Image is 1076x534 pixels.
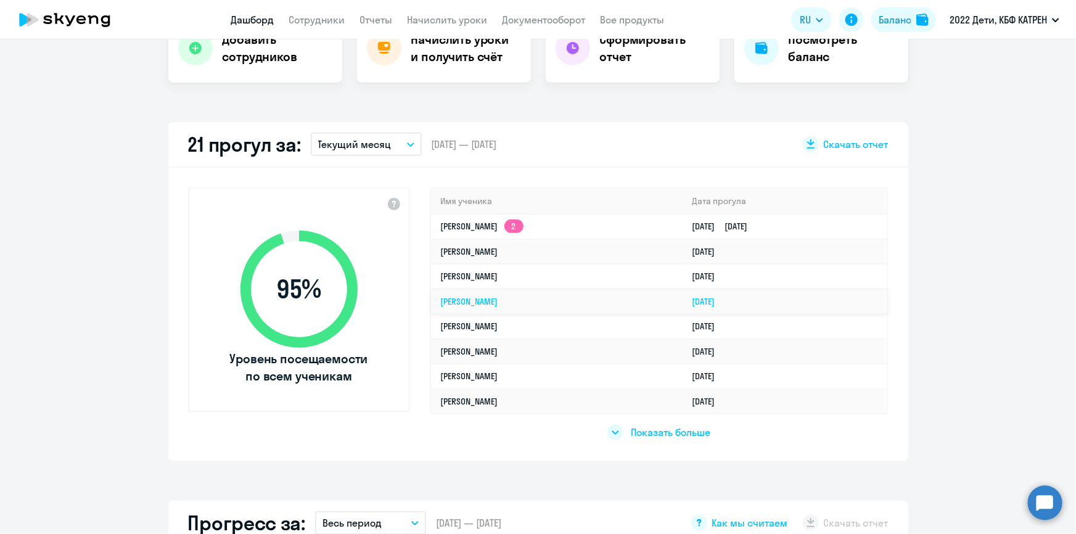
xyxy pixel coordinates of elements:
a: [DATE] [692,346,725,357]
a: [PERSON_NAME] [441,371,498,382]
a: [DATE] [692,371,725,382]
h4: Добавить сотрудников [223,31,332,65]
a: Дашборд [231,14,274,26]
a: Все продукты [601,14,665,26]
h4: Сформировать отчет [600,31,710,65]
a: [PERSON_NAME] [441,346,498,357]
h4: Посмотреть баланс [789,31,898,65]
a: [DATE] [692,396,725,407]
span: [DATE] — [DATE] [432,138,497,151]
th: Имя ученика [431,189,683,214]
button: Текущий месяц [311,133,422,156]
app-skyeng-badge: 2 [504,220,524,233]
a: [DATE] [692,296,725,307]
span: Как мы считаем [712,516,788,530]
a: Начислить уроки [408,14,488,26]
div: Баланс [879,12,911,27]
span: Показать больше [631,425,710,439]
span: [DATE] — [DATE] [436,516,501,530]
a: Сотрудники [289,14,345,26]
a: [PERSON_NAME] [441,396,498,407]
h2: 21 прогул за: [188,132,301,157]
button: 2022 Дети, КБФ КАТРЕН [943,5,1066,35]
img: balance [916,14,929,26]
a: [DATE] [692,271,725,282]
a: Документооборот [503,14,586,26]
span: 95 % [228,274,370,304]
a: [PERSON_NAME] [441,271,498,282]
span: Скачать отчет [824,138,889,151]
a: Отчеты [360,14,393,26]
button: RU [791,7,832,32]
span: Уровень посещаемости по всем ученикам [228,350,370,385]
button: Балансbalance [871,7,936,32]
th: Дата прогула [682,189,887,214]
span: RU [800,12,811,27]
a: [DATE][DATE] [692,221,757,232]
p: 2022 Дети, КБФ КАТРЕН [950,12,1047,27]
h4: Начислить уроки и получить счёт [411,31,519,65]
p: Текущий месяц [318,137,392,152]
a: [PERSON_NAME]2 [441,221,524,232]
a: [PERSON_NAME] [441,246,498,257]
a: [PERSON_NAME] [441,296,498,307]
p: Весь период [322,516,382,530]
a: [PERSON_NAME] [441,321,498,332]
a: [DATE] [692,321,725,332]
a: [DATE] [692,246,725,257]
